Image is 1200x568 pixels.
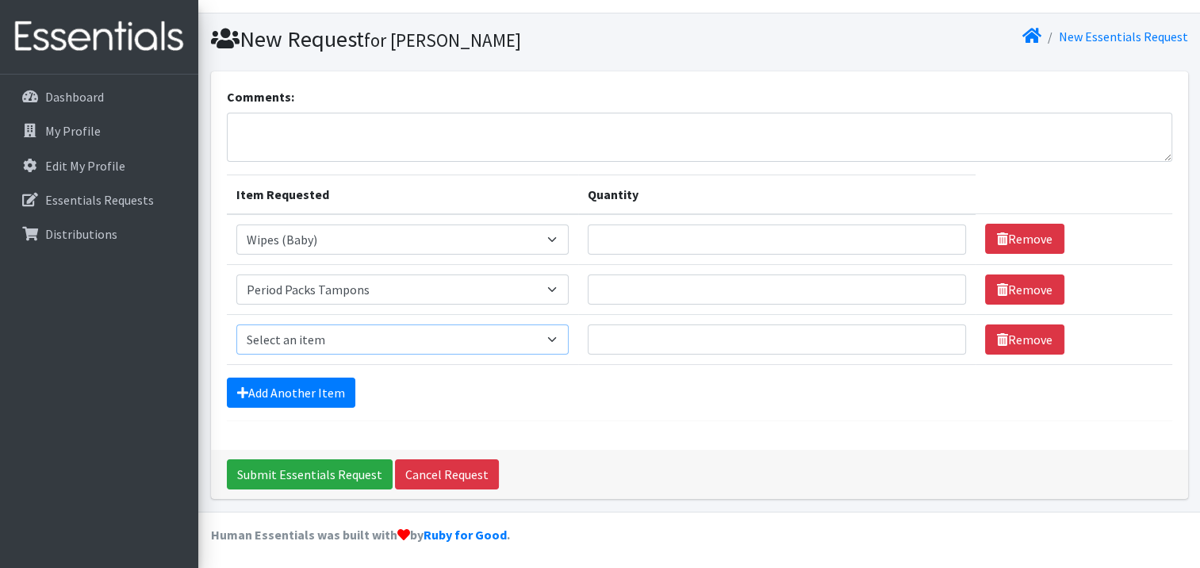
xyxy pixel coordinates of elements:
[578,175,976,214] th: Quantity
[6,150,192,182] a: Edit My Profile
[227,87,294,106] label: Comments:
[227,459,393,489] input: Submit Essentials Request
[424,527,507,543] a: Ruby for Good
[45,192,154,208] p: Essentials Requests
[6,218,192,250] a: Distributions
[985,274,1064,305] a: Remove
[395,459,499,489] a: Cancel Request
[45,226,117,242] p: Distributions
[211,25,694,53] h1: New Request
[45,89,104,105] p: Dashboard
[6,10,192,63] img: HumanEssentials
[985,224,1064,254] a: Remove
[45,158,125,174] p: Edit My Profile
[227,175,578,214] th: Item Requested
[1059,29,1188,44] a: New Essentials Request
[211,527,510,543] strong: Human Essentials was built with by .
[6,184,192,216] a: Essentials Requests
[6,115,192,147] a: My Profile
[985,324,1064,355] a: Remove
[364,29,521,52] small: for [PERSON_NAME]
[6,81,192,113] a: Dashboard
[45,123,101,139] p: My Profile
[227,378,355,408] a: Add Another Item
